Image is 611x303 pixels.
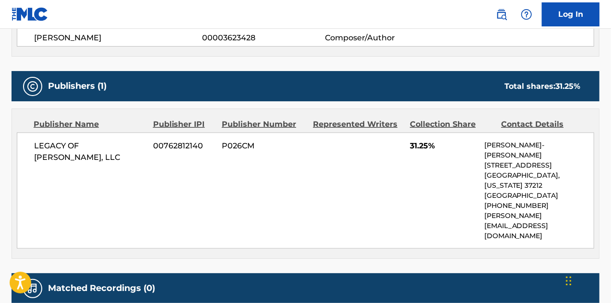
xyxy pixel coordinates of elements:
span: 31.25% [410,140,477,152]
img: MLC Logo [12,7,48,21]
img: help [521,9,532,20]
div: Publisher Number [222,119,306,130]
p: [PHONE_NUMBER] [484,201,594,211]
span: 00762812140 [153,140,215,152]
div: Publisher Name [34,119,146,130]
p: [PERSON_NAME][EMAIL_ADDRESS][DOMAIN_NAME] [484,211,594,241]
span: LEGACY OF [PERSON_NAME], LLC [34,140,146,163]
p: [GEOGRAPHIC_DATA] [484,191,594,201]
span: P026CM [222,140,306,152]
img: search [496,9,507,20]
span: 00003623428 [202,32,325,44]
p: [GEOGRAPHIC_DATA], [US_STATE] 37212 [484,170,594,191]
div: Publisher IPI [153,119,215,130]
h5: Publishers (1) [48,81,107,92]
div: Represented Writers [313,119,403,130]
p: [PERSON_NAME]-[PERSON_NAME] [484,140,594,160]
p: [STREET_ADDRESS] [484,160,594,170]
span: [PERSON_NAME] [34,32,202,44]
div: Help [517,5,536,24]
img: Publishers [27,81,38,92]
img: Matched Recordings [27,283,38,294]
iframe: Chat Widget [563,257,611,303]
div: Collection Share [410,119,494,130]
div: Drag [566,267,572,295]
div: Contact Details [501,119,585,130]
a: Public Search [492,5,511,24]
a: Log In [542,2,599,26]
h5: Matched Recordings (0) [48,283,155,294]
span: 31.25 % [555,82,580,91]
div: Total shares: [504,81,580,92]
span: Composer/Author [325,32,437,44]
